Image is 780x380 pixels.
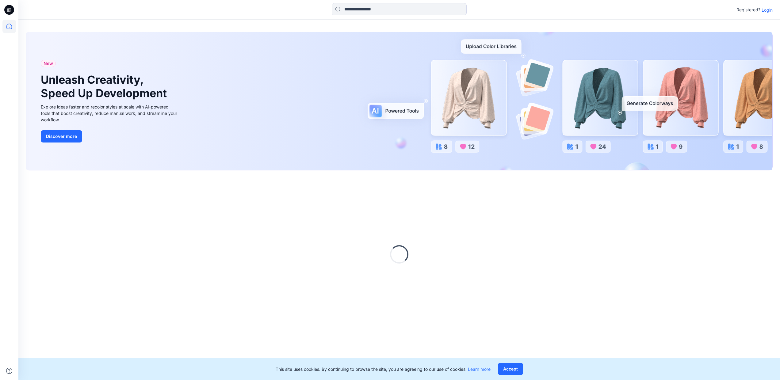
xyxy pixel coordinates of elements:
[41,73,170,100] h1: Unleash Creativity, Speed Up Development
[41,104,179,123] div: Explore ideas faster and recolor styles at scale with AI-powered tools that boost creativity, red...
[468,367,491,372] a: Learn more
[44,60,53,67] span: New
[41,130,82,142] button: Discover more
[762,7,773,13] p: Login
[276,366,491,372] p: This site uses cookies. By continuing to browse the site, you are agreeing to our use of cookies.
[736,6,760,13] p: Registered?
[41,130,179,142] a: Discover more
[498,363,523,375] button: Accept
